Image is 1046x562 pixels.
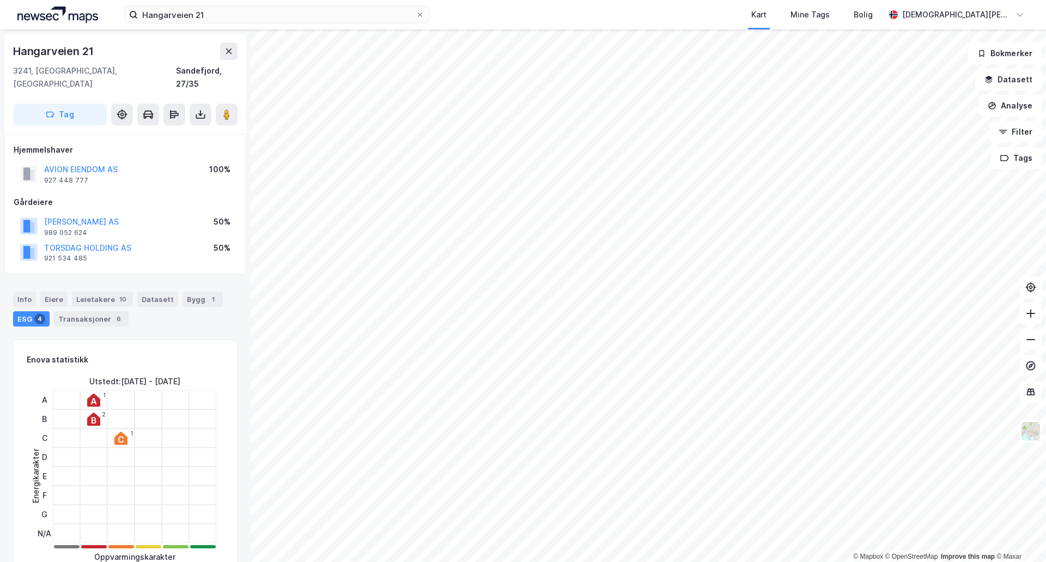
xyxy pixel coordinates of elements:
div: 100% [209,163,230,176]
img: Z [1020,421,1041,442]
div: Hangarveien 21 [13,43,96,60]
div: Transaksjoner [54,311,129,327]
a: Mapbox [853,553,883,560]
div: A [38,390,51,409]
div: Kart [751,8,767,21]
input: Søk på adresse, matrikkel, gårdeiere, leietakere eller personer [138,7,416,23]
div: Kontrollprogram for chat [992,510,1046,562]
button: Filter [989,121,1042,143]
div: 2 [102,411,106,418]
div: 50% [214,241,230,255]
div: Sandefjord, 27/35 [176,64,238,90]
div: F [38,486,51,505]
a: OpenStreetMap [885,553,938,560]
button: Tags [991,147,1042,169]
div: Gårdeiere [14,196,237,209]
div: Energikarakter [29,449,42,503]
img: logo.a4113a55bc3d86da70a041830d287a7e.svg [17,7,98,23]
button: Tag [13,104,107,125]
div: Enova statistikk [27,353,88,366]
div: G [38,505,51,524]
div: 4 [34,313,45,324]
div: 989 052 624 [44,228,87,237]
div: 6 [113,313,124,324]
div: C [38,428,51,448]
button: Datasett [975,69,1042,90]
div: Utstedt : [DATE] - [DATE] [89,375,180,388]
div: 921 534 485 [44,254,87,263]
button: Analyse [978,95,1042,117]
div: B [38,409,51,428]
div: Bygg [183,292,223,307]
div: Bolig [854,8,873,21]
div: Info [13,292,36,307]
div: D [38,448,51,467]
div: Datasett [137,292,178,307]
div: Leietakere [72,292,133,307]
div: Hjemmelshaver [14,143,237,156]
div: ESG [13,311,50,327]
div: 3241, [GEOGRAPHIC_DATA], [GEOGRAPHIC_DATA] [13,64,176,90]
div: Mine Tags [790,8,830,21]
div: 1 [208,294,218,305]
div: 50% [214,215,230,228]
div: N/A [38,524,51,543]
div: 10 [117,294,129,305]
div: 927 448 777 [44,176,88,185]
button: Bokmerker [968,43,1042,64]
div: 1 [130,430,133,437]
a: Improve this map [941,553,995,560]
div: Eiere [40,292,68,307]
div: 1 [103,392,106,398]
iframe: Chat Widget [992,510,1046,562]
div: E [38,467,51,486]
div: [DEMOGRAPHIC_DATA][PERSON_NAME] [902,8,1011,21]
